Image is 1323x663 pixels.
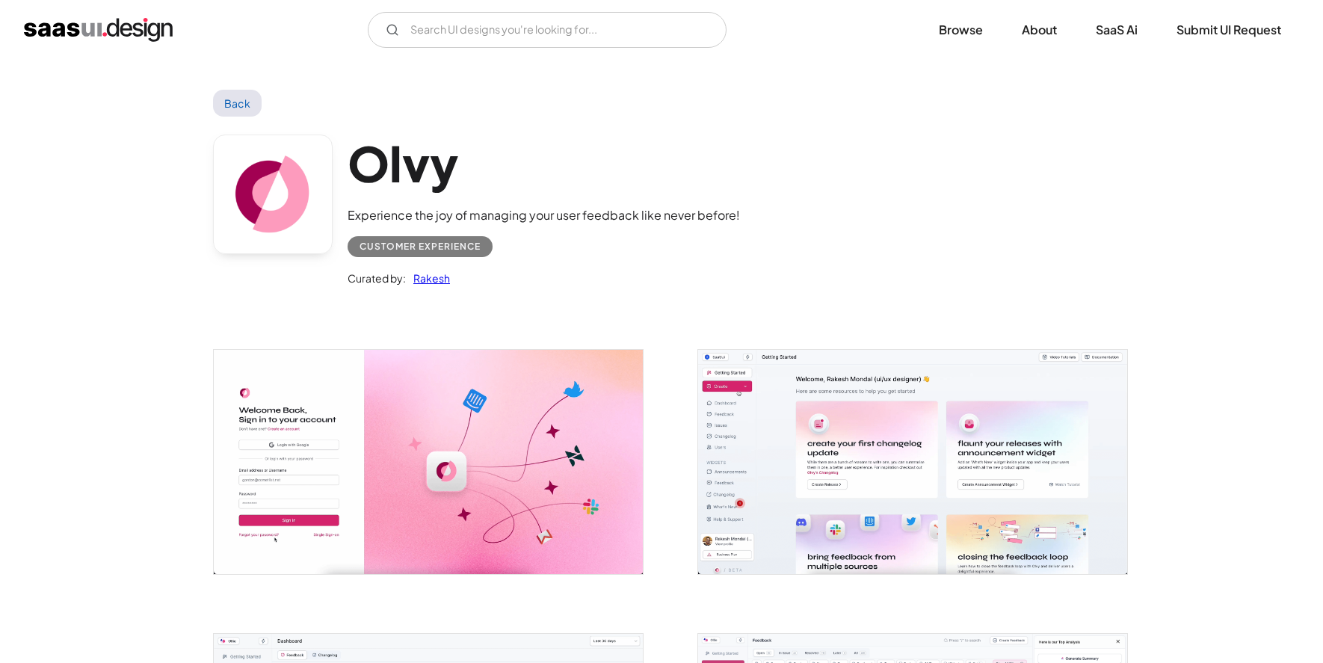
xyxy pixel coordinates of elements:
[1078,13,1156,46] a: SaaS Ai
[213,90,262,117] a: Back
[1159,13,1299,46] a: Submit UI Request
[921,13,1001,46] a: Browse
[368,12,727,48] form: Email Form
[214,350,643,573] img: 64151e20babae4e17ecbc73e_Olvy%20Sign%20In.png
[1004,13,1075,46] a: About
[360,238,481,256] div: Customer Experience
[406,269,450,287] a: Rakesh
[214,350,643,573] a: open lightbox
[348,135,740,192] h1: Olvy
[698,350,1127,573] a: open lightbox
[348,269,406,287] div: Curated by:
[348,206,740,224] div: Experience the joy of managing your user feedback like never before!
[368,12,727,48] input: Search UI designs you're looking for...
[24,18,173,42] a: home
[698,350,1127,573] img: 64151e20babae48621cbc73d_Olvy%20Getting%20Started.png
